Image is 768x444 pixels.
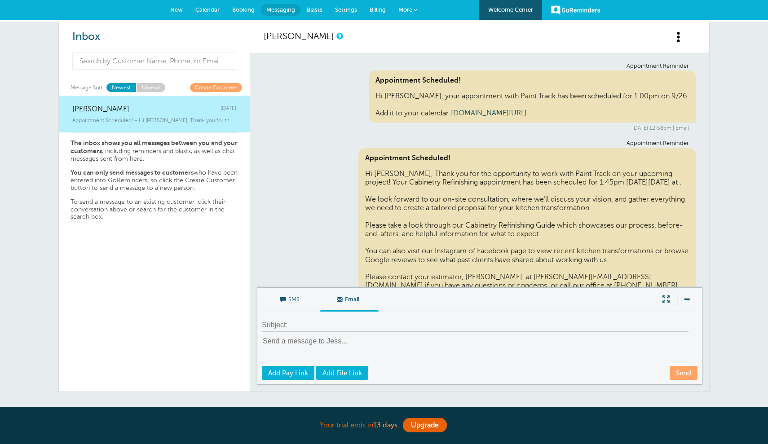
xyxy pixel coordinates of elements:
[72,117,236,123] span: Appointment Scheduled! - Hi [PERSON_NAME], Thank you for the opportunity to work with Paint Track...
[262,366,314,380] a: Add Pay Link
[268,369,308,377] span: Add Pay Link
[670,366,697,380] a: Send
[72,31,236,44] h2: Inbox
[106,83,136,92] a: Newest
[375,76,689,85] span: Appointment Scheduled!
[170,6,183,13] span: New
[232,6,255,13] span: Booking
[71,139,238,154] strong: The inbox shows you all messages between you and your customers
[72,105,129,114] span: [PERSON_NAME]
[190,83,242,92] a: Create Customer
[269,288,313,309] span: SMS
[270,63,689,70] div: Appointment Reminder
[403,418,447,432] a: Upgrade
[262,319,689,332] input: Subject:
[71,198,238,221] p: To send a message to an existing customer, click their conversation above or search for the custo...
[380,406,465,415] a: Refer someone to us!
[270,125,689,131] div: [DATE] 12:58pm | Email
[365,154,689,163] span: Appointment Scheduled!
[270,140,689,147] div: Appointment Reminder
[316,366,368,380] a: Add File Link
[71,83,104,92] span: Message Sort:
[373,421,397,429] a: 13 days
[159,416,609,435] div: Your trial ends in .
[136,83,165,92] a: Unread
[59,96,250,133] a: [PERSON_NAME] [DATE] Appointment Scheduled! - Hi [PERSON_NAME], Thank you for the opportunity to ...
[195,6,220,13] span: Calendar
[336,33,342,39] a: This is a history of all communications between GoReminders and your customer.
[264,31,334,41] a: [PERSON_NAME]
[71,169,238,192] p: who have been entered into GoReminders, so click the Create Customer button to send a message to ...
[266,6,295,13] span: Messaging
[335,6,357,13] span: Settings
[58,405,710,416] p: Want a ?
[451,109,527,117] a: [DOMAIN_NAME][URL]
[369,70,696,123] div: Hi [PERSON_NAME], your appointment with Paint Track has been scheduled for 1:00pm on 9/26. Add it...
[327,288,372,309] span: Email
[71,139,238,163] p: , including reminders and blasts, as well as chat messages sent from here.
[322,369,362,377] span: Add File Link
[72,53,237,70] input: Search by Customer Name, Phone, or Email
[398,6,412,13] span: More
[307,6,322,13] span: Blasts
[358,148,696,419] div: Hi [PERSON_NAME], Thank you for the opportunity to work with Paint Track on your upcoming project...
[221,105,236,114] span: [DATE]
[71,169,194,176] strong: You can only send messages to customers
[261,4,300,16] a: Messaging
[370,6,386,13] span: Billing
[330,406,376,415] strong: free month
